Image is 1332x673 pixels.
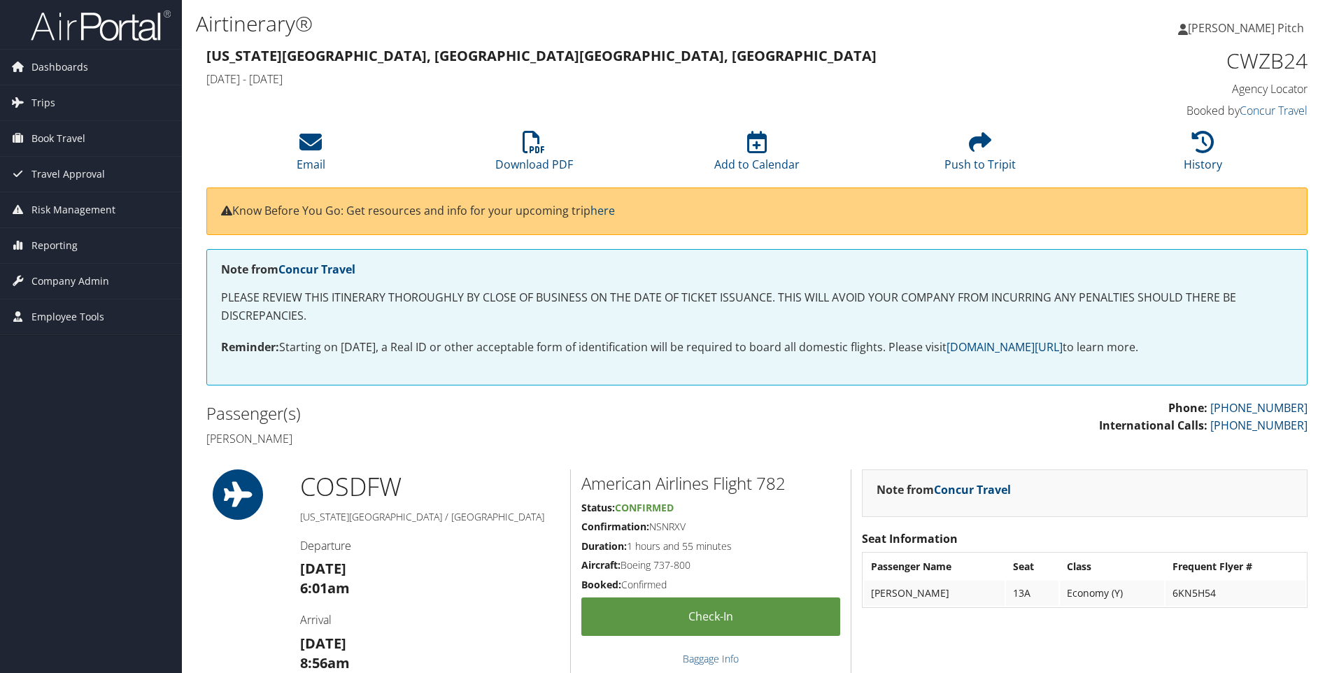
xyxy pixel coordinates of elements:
[31,85,55,120] span: Trips
[581,472,840,495] h2: American Airlines Flight 782
[1184,139,1222,172] a: History
[864,554,1005,579] th: Passenger Name
[1168,400,1207,416] strong: Phone:
[206,71,1027,87] h4: [DATE] - [DATE]
[300,653,350,672] strong: 8:56am
[206,46,877,65] strong: [US_STATE][GEOGRAPHIC_DATA], [GEOGRAPHIC_DATA] [GEOGRAPHIC_DATA], [GEOGRAPHIC_DATA]
[714,139,800,172] a: Add to Calendar
[1178,7,1318,49] a: [PERSON_NAME] Pitch
[1060,581,1164,606] td: Economy (Y)
[206,402,746,425] h2: Passenger(s)
[31,157,105,192] span: Travel Approval
[581,597,840,636] a: Check-in
[581,578,621,591] strong: Booked:
[300,634,346,653] strong: [DATE]
[683,652,739,665] a: Baggage Info
[1060,554,1164,579] th: Class
[300,510,560,524] h5: [US_STATE][GEOGRAPHIC_DATA] / [GEOGRAPHIC_DATA]
[206,431,746,446] h4: [PERSON_NAME]
[1048,46,1308,76] h1: CWZB24
[300,579,350,597] strong: 6:01am
[221,339,279,355] strong: Reminder:
[1165,554,1305,579] th: Frequent Flyer #
[581,578,840,592] h5: Confirmed
[581,501,615,514] strong: Status:
[31,192,115,227] span: Risk Management
[864,581,1005,606] td: [PERSON_NAME]
[1240,103,1308,118] a: Concur Travel
[581,539,627,553] strong: Duration:
[297,139,325,172] a: Email
[221,339,1293,357] p: Starting on [DATE], a Real ID or other acceptable form of identification will be required to boar...
[300,538,560,553] h4: Departure
[944,139,1016,172] a: Push to Tripit
[31,299,104,334] span: Employee Tools
[1210,418,1308,433] a: [PHONE_NUMBER]
[1099,418,1207,433] strong: International Calls:
[581,558,621,572] strong: Aircraft:
[221,262,355,277] strong: Note from
[31,9,171,42] img: airportal-logo.png
[300,612,560,628] h4: Arrival
[495,139,573,172] a: Download PDF
[1210,400,1308,416] a: [PHONE_NUMBER]
[581,520,649,533] strong: Confirmation:
[300,559,346,578] strong: [DATE]
[31,121,85,156] span: Book Travel
[1006,581,1058,606] td: 13A
[615,501,674,514] span: Confirmed
[581,558,840,572] h5: Boeing 737-800
[877,482,1011,497] strong: Note from
[31,264,109,299] span: Company Admin
[31,228,78,263] span: Reporting
[934,482,1011,497] a: Concur Travel
[221,289,1293,325] p: PLEASE REVIEW THIS ITINERARY THOROUGHLY BY CLOSE OF BUSINESS ON THE DATE OF TICKET ISSUANCE. THIS...
[221,202,1293,220] p: Know Before You Go: Get resources and info for your upcoming trip
[1165,581,1305,606] td: 6KN5H54
[278,262,355,277] a: Concur Travel
[862,531,958,546] strong: Seat Information
[1188,20,1304,36] span: [PERSON_NAME] Pitch
[31,50,88,85] span: Dashboards
[581,520,840,534] h5: NSNRXV
[590,203,615,218] a: here
[581,539,840,553] h5: 1 hours and 55 minutes
[300,469,560,504] h1: COS DFW
[1006,554,1058,579] th: Seat
[1048,81,1308,97] h4: Agency Locator
[1048,103,1308,118] h4: Booked by
[947,339,1063,355] a: [DOMAIN_NAME][URL]
[196,9,944,38] h1: Airtinerary®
